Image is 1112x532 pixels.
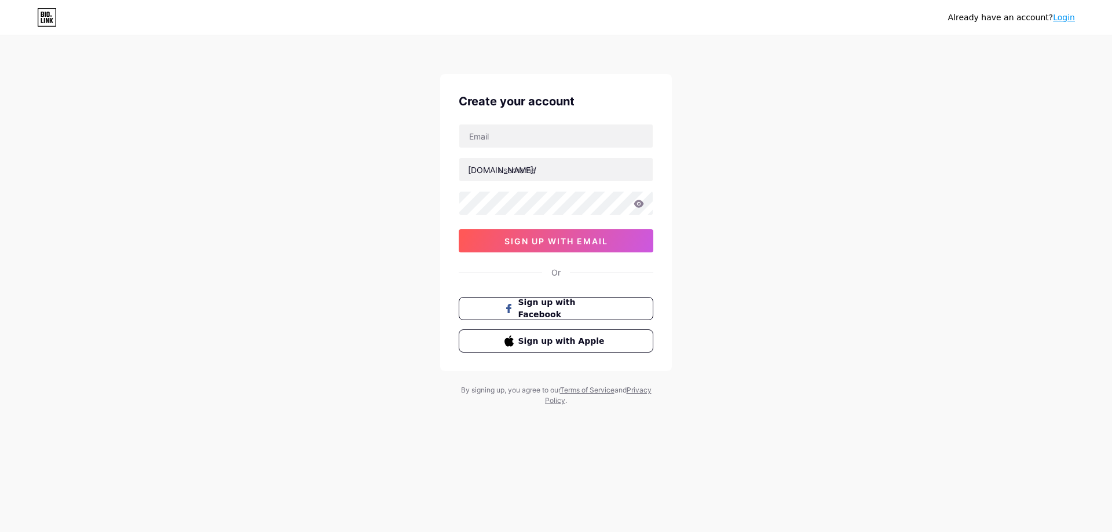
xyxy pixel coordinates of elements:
div: Or [551,266,561,278]
span: Sign up with Apple [518,335,608,347]
div: By signing up, you agree to our and . [458,385,654,406]
button: sign up with email [459,229,653,252]
span: sign up with email [504,236,608,246]
button: Sign up with Apple [459,329,653,353]
div: Create your account [459,93,653,110]
input: Email [459,124,653,148]
div: [DOMAIN_NAME]/ [468,164,536,176]
a: Login [1053,13,1075,22]
div: Already have an account? [948,12,1075,24]
span: Sign up with Facebook [518,296,608,321]
button: Sign up with Facebook [459,297,653,320]
input: username [459,158,653,181]
a: Terms of Service [560,386,614,394]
